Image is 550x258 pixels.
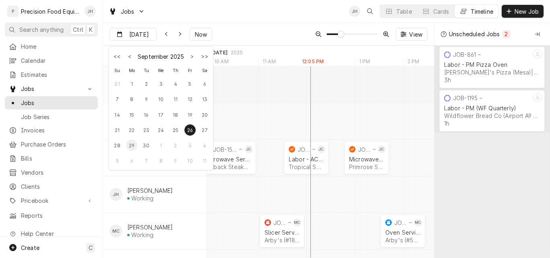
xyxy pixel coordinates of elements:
div: 22 [126,124,137,136]
div: Labor - PM Pizza Oven [444,61,540,68]
span: Pricebook [21,196,82,205]
div: 6 [126,155,137,166]
div: October 2, 2025 [168,140,183,151]
div: Technicians column. SPACE for context menu [103,45,206,66]
div: 1 PM [355,58,374,67]
div: 1h [444,120,449,127]
span: Clients [21,182,94,191]
div: September 28, 2025 [110,140,124,151]
div: Wildflower Bread Co (Airport A9 - #16) | [GEOGRAPHIC_DATA], 85034 [444,112,540,119]
span: Ctrl [73,25,83,34]
div: 13 [199,94,210,105]
div: 20 [199,109,210,120]
div: 9 [170,155,181,166]
span: Help Center [21,229,93,238]
div: Cards [433,7,449,16]
span: Jobs [21,99,94,107]
button: View [396,28,428,41]
div: September 30, 2025 [139,140,153,151]
div: September 19, 2025 [183,109,197,120]
div: Microwave Service [349,156,384,163]
div: 1 [126,78,137,90]
a: Reports [5,209,98,222]
div: 23 [141,124,152,136]
div: 6 [199,78,210,90]
div: JH [85,6,96,17]
div: 9 [141,94,152,105]
div: JOB-1195 [453,95,478,101]
span: New Job [513,7,540,16]
div: 2025 [231,50,243,56]
div: Mike Caster's Avatar [293,219,301,227]
div: JC [245,145,253,153]
span: Reports [21,211,94,220]
div: 2 [141,78,152,90]
button: Search anythingCtrlK [5,23,98,37]
div: 27 [199,124,210,136]
div: MC [110,225,122,237]
div: September 1, 2025 [124,78,139,90]
div: September 16, 2025 [139,109,153,120]
div: Mike Caster's Avatar [414,219,422,227]
div: JOB-1517 [298,146,312,153]
div: September 12, 2025 [183,94,197,105]
div: September 18, 2025 [168,109,183,120]
div: 11 [199,155,210,166]
div: JH [349,6,360,17]
div: Th [168,66,183,74]
div: 2 PM [403,58,424,67]
div: Microwave Service [204,156,251,163]
a: Clients [5,180,98,193]
div: September 14, 2025 [110,109,124,120]
div: August 31, 2025 [110,78,124,90]
div: JOB-1514 [273,219,287,226]
a: Go to Pricebook [5,194,98,207]
div: 24 [155,124,167,136]
div: September 2, 2025 [139,78,153,90]
div: 8 [155,155,167,166]
span: Now [193,30,209,39]
div: Jason Hertel's Avatar [85,6,96,17]
div: Outback Steakhouse (#0316) | [PERSON_NAME][GEOGRAPHIC_DATA] [204,163,251,170]
div: 26 [184,124,196,136]
span: View [407,30,424,39]
div: 11 AM [258,58,280,67]
a: Job Series [5,110,98,124]
div: Mike Caster's Avatar [110,225,122,237]
span: Search anything [19,25,64,34]
div: September 5, 2025 [183,78,197,90]
button: New Job [502,5,544,18]
div: October 8, 2025 [154,155,168,166]
div: Labor - PM (WF Quarterly) [444,105,540,111]
div: 28 [112,140,123,151]
a: Purchase Orders [5,138,98,151]
div: October 1, 2025 [154,140,168,151]
button: [DATE] [110,28,157,41]
a: Estimates [5,68,98,81]
div: JOB-1515 [213,146,237,153]
div: 12 [184,94,196,105]
div: September 23, 2025 [139,124,153,136]
div: 5 [112,155,123,166]
div: Primrose School of [PERSON_NAME] | [PERSON_NAME], 85297 [349,163,384,170]
div: 5 [184,78,196,90]
span: Purchase Orders [21,140,94,149]
div: 4 [170,78,181,90]
div: Unscheduled Jobs [449,30,500,38]
div: 7 [141,155,152,166]
a: Invoices [5,124,98,137]
span: K [89,25,93,34]
div: Jacob Cardenas's Avatar [378,145,386,153]
div: September 24, 2025 [154,124,168,136]
div: September [138,53,168,60]
div: 31 [112,78,123,90]
div: JC [317,145,325,153]
div: 16 [141,109,152,120]
div: JOB-861 [453,51,476,58]
a: Bills [5,152,98,165]
span: Estimates [21,70,94,79]
div: October 3, 2025 [183,140,197,151]
div: Mo [124,66,139,74]
div: 2 [504,30,509,38]
div: Precision Food Equipment LLC [21,7,80,16]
